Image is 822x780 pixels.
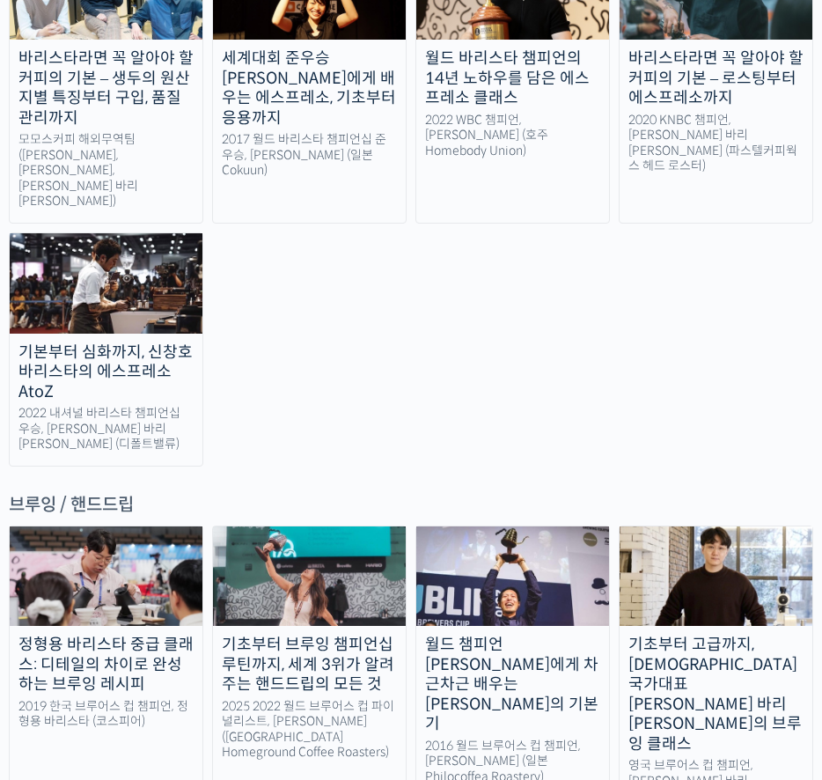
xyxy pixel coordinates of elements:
a: 기본부터 심화까지, 신창호 바리스타의 에스프레소 AtoZ 2022 내셔널 바리스타 챔피언십 우승, [PERSON_NAME] 바리[PERSON_NAME] (디폴트밸류) [9,232,203,467]
img: from-brewing-basics-to-competition_course-thumbnail.jpg [213,526,406,627]
span: 홈 [55,585,66,599]
div: 2025 2022 월드 브루어스 컵 파이널리스트, [PERSON_NAME] ([GEOGRAPHIC_DATA] Homeground Coffee Roasters) [213,699,406,761]
div: 2020 KNBC 챔피언, [PERSON_NAME] 바리[PERSON_NAME] (파스텔커피웍스 헤드 로스터) [620,113,812,174]
span: 설정 [272,585,293,599]
a: 설정 [227,558,338,602]
div: 2022 WBC 챔피언, [PERSON_NAME] (호주 Homebody Union) [416,113,609,159]
div: 바리스타라면 꼭 알아야 할 커피의 기본 – 생두의 원산지별 특징부터 구입, 품질 관리까지 [10,48,202,128]
div: 바리스타라면 꼭 알아야 할 커피의 기본 – 로스팅부터 에스프레소까지 [620,48,812,108]
img: fundamentals-of-brewing_course-thumbnail.jpeg [416,526,609,627]
div: 정형용 바리스타 중급 클래스: 디테일의 차이로 완성하는 브루잉 레시피 [10,635,202,695]
div: 기초부터 고급까지, [DEMOGRAPHIC_DATA] 국가대표 [PERSON_NAME] 바리[PERSON_NAME]의 브루잉 클래스 [620,635,812,754]
div: 2017 월드 바리스타 챔피언십 준우승, [PERSON_NAME] (일본 Cokuun) [213,132,406,179]
div: 월드 챔피언 [PERSON_NAME]에게 차근차근 배우는 [PERSON_NAME]의 기본기 [416,635,609,734]
div: 기초부터 브루잉 챔피언십 루틴까지, 세계 3위가 알려주는 핸드드립의 모든 것 [213,635,406,695]
img: changhoshin_thumbnail2.jpeg [10,233,202,334]
a: 홈 [5,558,116,602]
div: 월드 바리스타 챔피언의 14년 노하우를 담은 에스프레소 클래스 [416,48,609,108]
div: 모모스커피 해외무역팀 ([PERSON_NAME], [PERSON_NAME], [PERSON_NAME] 바리[PERSON_NAME]) [10,132,202,210]
img: advanced-brewing_course-thumbnail.jpeg [10,526,202,627]
div: 브루잉 / 핸드드립 [9,493,813,517]
div: 기본부터 심화까지, 신창호 바리스타의 에스프레소 AtoZ [10,342,202,402]
span: 대화 [161,585,182,600]
img: sanghopark-thumbnail.jpg [620,526,812,627]
div: 2022 내셔널 바리스타 챔피언십 우승, [PERSON_NAME] 바리[PERSON_NAME] (디폴트밸류) [10,406,202,453]
div: 2019 한국 브루어스 컵 챔피언, 정형용 바리스타 (코스피어) [10,699,202,730]
a: 대화 [116,558,227,602]
div: 세계대회 준우승 [PERSON_NAME]에게 배우는 에스프레소, 기초부터 응용까지 [213,48,406,128]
